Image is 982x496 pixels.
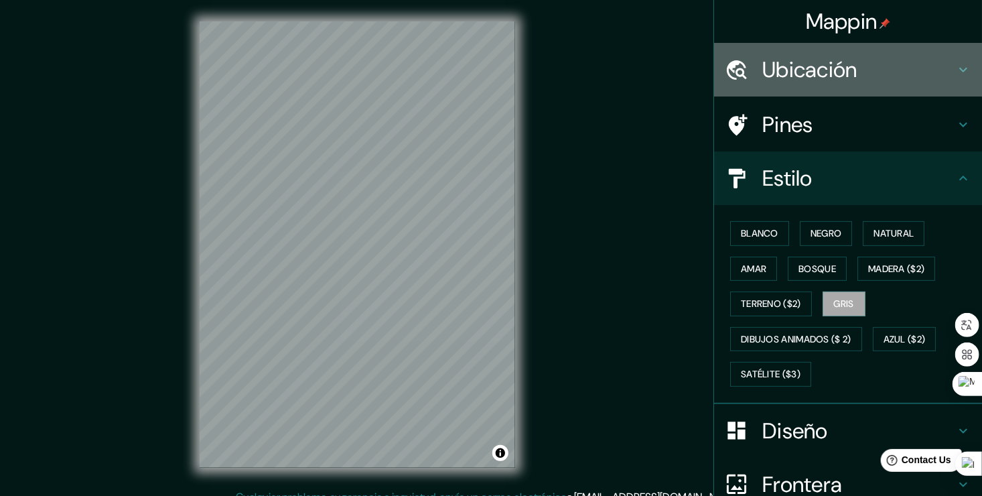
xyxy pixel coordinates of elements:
[741,225,778,242] font: Blanco
[714,43,982,97] div: Ubicación
[730,327,862,352] button: Dibujos animados ($ 2)
[868,261,924,277] font: Madera ($2)
[492,445,508,461] button: Alternar atribución
[873,327,936,352] button: Azul ($2)
[730,221,789,246] button: Blanco
[762,56,955,83] h4: Ubicación
[741,261,766,277] font: Amar
[741,296,801,312] font: Terreno ($2)
[857,257,935,282] button: Madera ($2)
[762,111,955,138] h4: Pines
[834,296,854,312] font: Gris
[884,331,926,348] font: Azul ($2)
[200,21,515,468] canvas: Mapa
[788,257,847,282] button: Bosque
[811,225,842,242] font: Negro
[806,7,878,36] font: Mappin
[730,362,811,387] button: Satélite ($3)
[730,257,777,282] button: Amar
[863,221,924,246] button: Natural
[863,444,967,481] iframe: Help widget launcher
[762,418,955,444] h4: Diseño
[873,225,914,242] font: Natural
[880,18,890,29] img: pin-icon.png
[741,331,851,348] font: Dibujos animados ($ 2)
[714,404,982,458] div: Diseño
[714,151,982,205] div: Estilo
[730,292,812,316] button: Terreno ($2)
[800,221,853,246] button: Negro
[798,261,836,277] font: Bosque
[823,292,865,316] button: Gris
[741,366,800,383] font: Satélite ($3)
[714,98,982,151] div: Pines
[762,165,955,192] h4: Estilo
